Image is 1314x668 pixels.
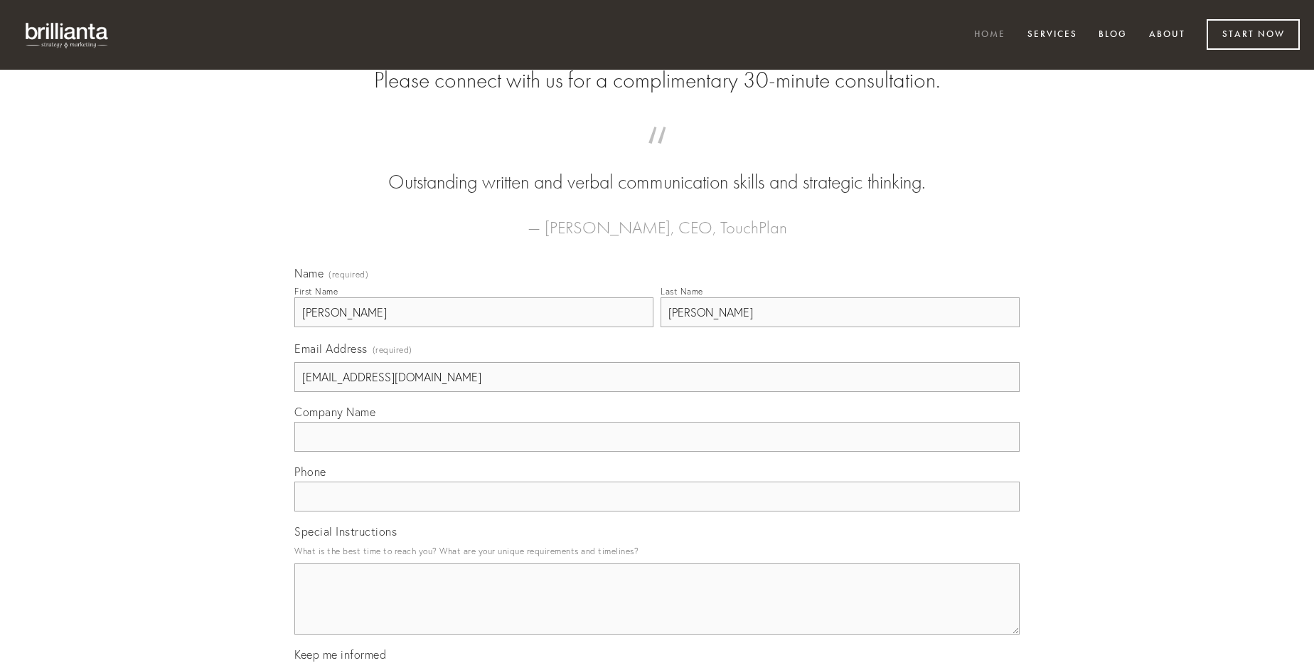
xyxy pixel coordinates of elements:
[328,270,368,279] span: (required)
[965,23,1015,47] a: Home
[294,405,375,419] span: Company Name
[294,524,397,539] span: Special Instructions
[661,286,703,297] div: Last Name
[317,141,997,196] blockquote: Outstanding written and verbal communication skills and strategic thinking.
[294,541,1020,561] p: What is the best time to reach you? What are your unique requirements and timelines?
[294,465,326,479] span: Phone
[373,340,412,359] span: (required)
[1207,19,1300,50] a: Start Now
[294,266,324,280] span: Name
[1140,23,1195,47] a: About
[1089,23,1136,47] a: Blog
[317,141,997,169] span: “
[294,647,386,662] span: Keep me informed
[1018,23,1086,47] a: Services
[294,341,368,356] span: Email Address
[14,14,121,55] img: brillianta - research, strategy, marketing
[294,286,338,297] div: First Name
[294,67,1020,94] h2: Please connect with us for a complimentary 30-minute consultation.
[317,196,997,242] figcaption: — [PERSON_NAME], CEO, TouchPlan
